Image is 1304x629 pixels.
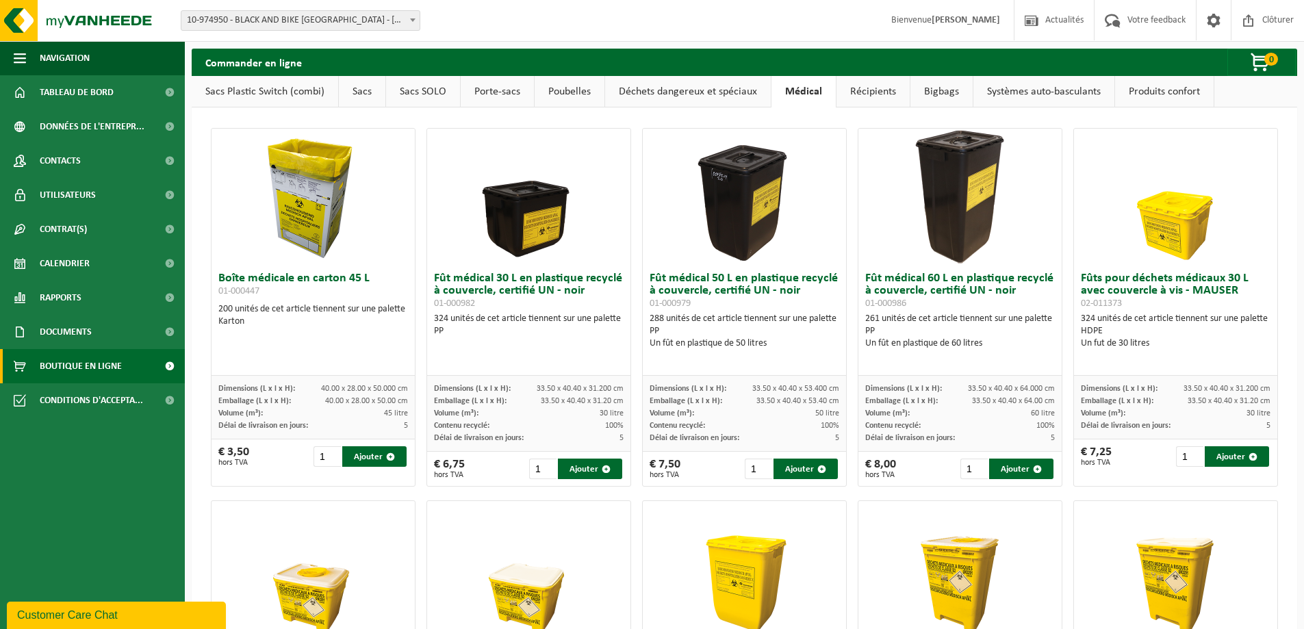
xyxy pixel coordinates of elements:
[1188,397,1270,405] span: 33.50 x 40.40 x 31.20 cm
[752,385,839,393] span: 33.50 x 40.40 x 53.400 cm
[192,49,316,75] h2: Commander en ligne
[40,383,143,418] span: Conditions d'accepta...
[218,459,249,467] span: hors TVA
[1081,337,1270,350] div: Un fut de 30 litres
[650,434,739,442] span: Délai de livraison en jours:
[384,409,408,418] span: 45 litre
[650,471,680,479] span: hors TVA
[960,459,988,479] input: 1
[181,11,420,30] span: 10-974950 - BLACK AND BIKE NAMUR - NAMUR
[1176,446,1204,467] input: 1
[434,385,511,393] span: Dimensions (L x l x H):
[1081,397,1153,405] span: Emballage (L x l x H):
[650,385,726,393] span: Dimensions (L x l x H):
[461,76,534,107] a: Porte-sacs
[865,471,896,479] span: hors TVA
[40,110,144,144] span: Données de l'entrepr...
[181,10,420,31] span: 10-974950 - BLACK AND BIKE NAMUR - NAMUR
[434,325,624,337] div: PP
[40,349,122,383] span: Boutique en ligne
[865,272,1055,309] h3: Fût médical 60 L en plastique recyclé à couvercle, certifié UN - noir
[434,434,524,442] span: Délai de livraison en jours:
[218,303,408,328] div: 200 unités de cet article tiennent sur une palette
[865,313,1055,350] div: 261 unités de cet article tiennent sur une palette
[40,178,96,212] span: Utilisateurs
[1081,298,1122,309] span: 02-011373
[821,422,839,430] span: 100%
[434,313,624,337] div: 324 unités de cet article tiennent sur une palette
[7,599,229,629] iframe: chat widget
[40,315,92,349] span: Documents
[434,459,465,479] div: € 6,75
[461,129,598,266] img: 01-000982
[1081,325,1270,337] div: HDPE
[605,76,771,107] a: Déchets dangereux et spéciaux
[865,337,1055,350] div: Un fût en plastique de 60 litres
[404,422,408,430] span: 5
[40,75,114,110] span: Tableau de bord
[1081,422,1171,430] span: Délai de livraison en jours:
[434,422,489,430] span: Contenu recyclé:
[40,212,87,246] span: Contrat(s)
[650,272,839,309] h3: Fût médical 50 L en plastique recyclé à couvercle, certifié UN - noir
[314,446,342,467] input: 1
[1266,422,1270,430] span: 5
[218,272,408,300] h3: Boîte médicale en carton 45 L
[932,15,1000,25] strong: [PERSON_NAME]
[535,76,604,107] a: Poubelles
[40,281,81,315] span: Rapports
[600,409,624,418] span: 30 litre
[529,459,557,479] input: 1
[865,422,921,430] span: Contenu recyclé:
[865,434,955,442] span: Délai de livraison en jours:
[218,397,291,405] span: Emballage (L x l x H):
[40,41,90,75] span: Navigation
[218,385,295,393] span: Dimensions (L x l x H):
[650,409,694,418] span: Volume (m³):
[40,246,90,281] span: Calendrier
[771,76,836,107] a: Médical
[339,76,385,107] a: Sacs
[386,76,460,107] a: Sacs SOLO
[1227,49,1296,76] button: 0
[1036,422,1055,430] span: 100%
[434,471,465,479] span: hors TVA
[218,409,263,418] span: Volume (m³):
[676,129,813,266] img: 01-000979
[40,144,81,178] span: Contacts
[342,446,407,467] button: Ajouter
[537,385,624,393] span: 33.50 x 40.40 x 31.200 cm
[1081,446,1112,467] div: € 7,25
[650,337,839,350] div: Un fût en plastique de 50 litres
[1031,409,1055,418] span: 60 litre
[325,397,408,405] span: 40.00 x 28.00 x 50.00 cm
[245,129,382,266] img: 01-000447
[1081,385,1158,393] span: Dimensions (L x l x H):
[1051,434,1055,442] span: 5
[1247,409,1270,418] span: 30 litre
[434,298,475,309] span: 01-000982
[650,298,691,309] span: 01-000979
[218,286,259,296] span: 01-000447
[434,397,507,405] span: Emballage (L x l x H):
[910,76,973,107] a: Bigbags
[650,397,722,405] span: Emballage (L x l x H):
[650,325,839,337] div: PP
[650,459,680,479] div: € 7,50
[1108,129,1244,266] img: 02-011373
[619,434,624,442] span: 5
[321,385,408,393] span: 40.00 x 28.00 x 50.000 cm
[1115,76,1214,107] a: Produits confort
[865,397,938,405] span: Emballage (L x l x H):
[865,298,906,309] span: 01-000986
[756,397,839,405] span: 33.50 x 40.40 x 53.40 cm
[558,459,622,479] button: Ajouter
[1081,459,1112,467] span: hors TVA
[1184,385,1270,393] span: 33.50 x 40.40 x 31.200 cm
[1081,272,1270,309] h3: Fûts pour déchets médicaux 30 L avec couvercle à vis - MAUSER
[1205,446,1269,467] button: Ajouter
[605,422,624,430] span: 100%
[218,446,249,467] div: € 3,50
[835,434,839,442] span: 5
[650,313,839,350] div: 288 unités de cet article tiennent sur une palette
